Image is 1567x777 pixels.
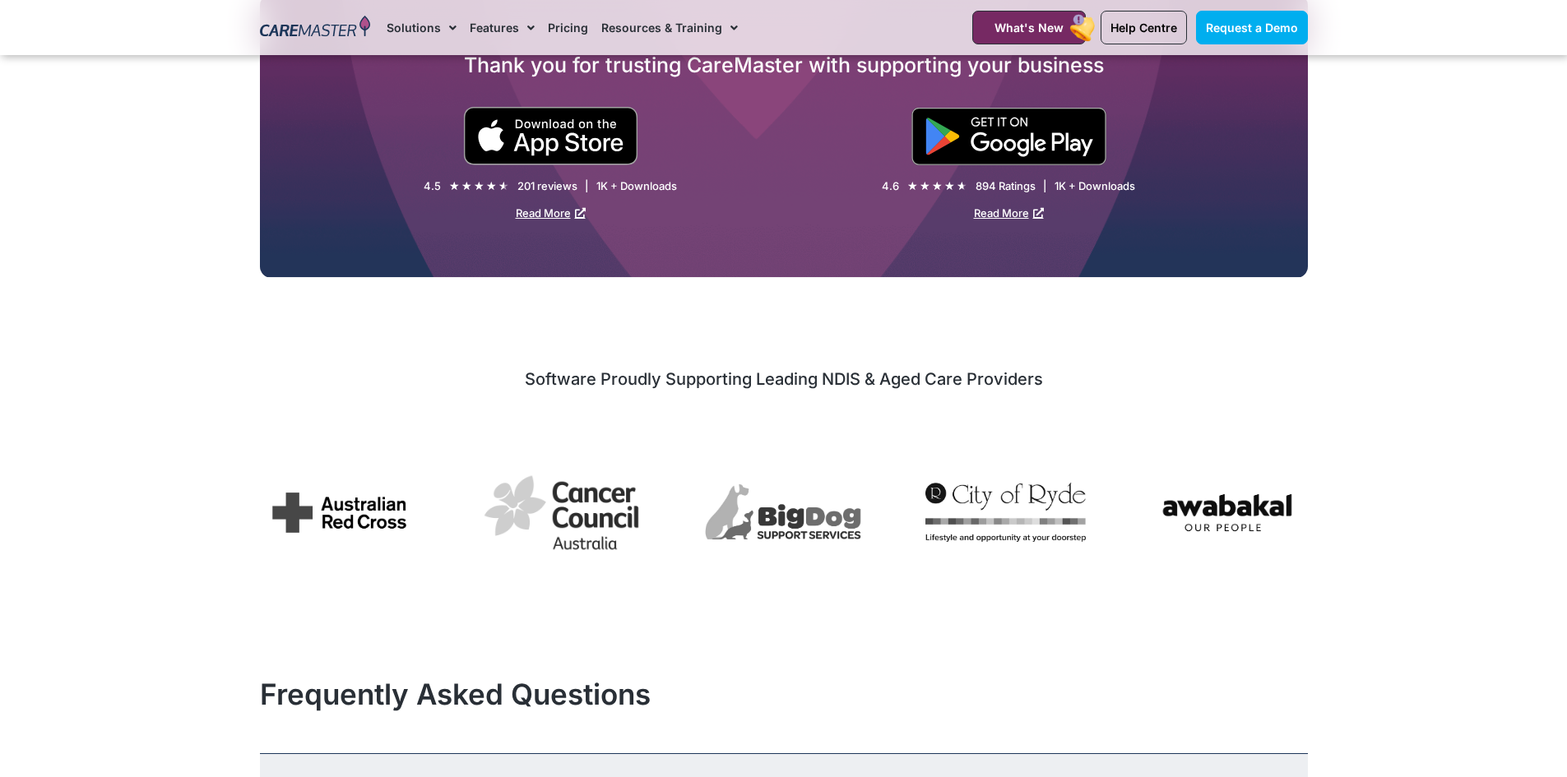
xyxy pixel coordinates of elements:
a: Read More [974,206,1044,220]
img: Awabakal uses CareMaster NDIS Software to streamline management of culturally appropriate care su... [1147,479,1308,548]
div: 4.5/5 [449,178,509,195]
span: Request a Demo [1206,21,1298,35]
img: CareMaster Logo [260,16,371,40]
span: What's New [994,21,1064,35]
img: Australian Red Cross uses CareMaster CRM software to manage their service and community support f... [259,479,420,546]
img: BigDog Support Services uses CareMaster NDIS Software to manage their disability support business... [703,482,864,544]
div: 4.5 [424,179,441,193]
img: small black download on the apple app store button. [463,107,638,165]
i: ★ [461,178,472,195]
i: ★ [907,178,918,195]
img: Cancer Council Australia manages its provider services with CareMaster Software, offering compreh... [481,468,642,557]
h2: Software Proudly Supporting Leading NDIS & Aged Care Providers [260,368,1308,390]
div: 894 Ratings | 1K + Downloads [976,179,1135,193]
a: What's New [972,11,1086,44]
i: ★ [498,178,509,195]
div: 4 / 7 [925,483,1086,548]
i: ★ [957,178,967,195]
span: Help Centre [1110,21,1177,35]
div: 4.6 [882,179,899,193]
div: 4.6/5 [907,178,967,195]
img: "Get is on" Black Google play button. [911,108,1106,165]
h2: Thank you for trusting CareMaster with supporting your business [260,52,1308,78]
div: 1 / 7 [259,479,420,552]
div: 2 / 7 [481,468,642,562]
i: ★ [920,178,930,195]
i: ★ [944,178,955,195]
i: ★ [486,178,497,195]
i: ★ [474,178,484,195]
i: ★ [449,178,460,195]
div: 5 / 7 [1147,479,1308,553]
a: Read More [516,206,586,220]
div: 3 / 7 [703,482,864,550]
a: Request a Demo [1196,11,1308,44]
div: Image Carousel [260,452,1308,578]
h2: Frequently Asked Questions [260,677,1308,711]
i: ★ [932,178,943,195]
div: 201 reviews | 1K + Downloads [517,179,677,193]
a: Help Centre [1101,11,1187,44]
img: City of Ryde City Council uses CareMaster CRM to manage provider operations, specialising in dive... [925,483,1086,542]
